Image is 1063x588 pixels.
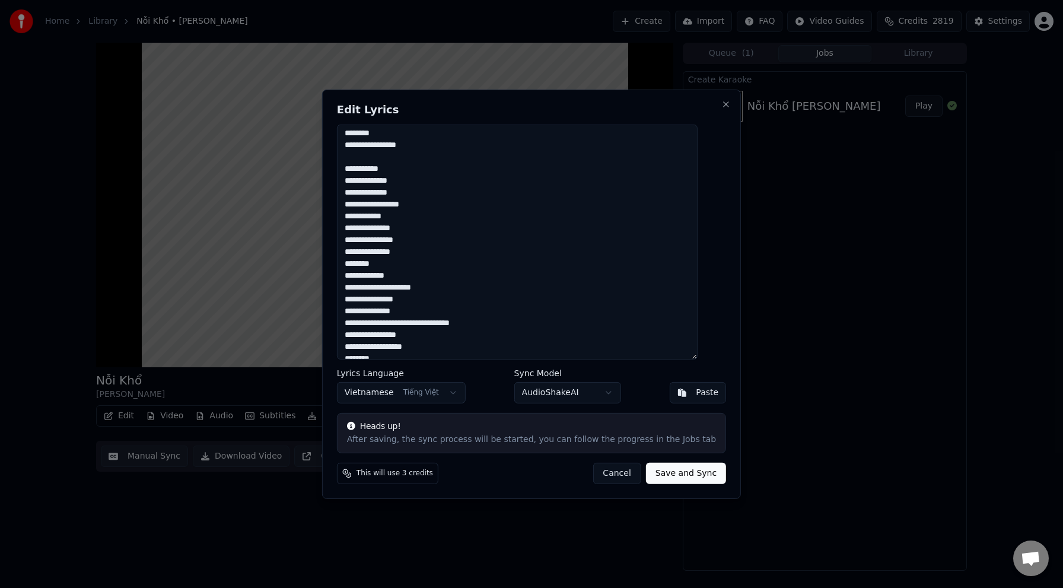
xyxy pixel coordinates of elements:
label: Sync Model [514,369,621,377]
div: Paste [696,387,718,399]
button: Cancel [593,463,641,484]
span: This will use 3 credits [357,469,433,478]
h2: Edit Lyrics [337,104,726,115]
div: Heads up! [347,421,716,433]
label: Lyrics Language [337,369,466,377]
button: Paste [669,382,726,403]
button: Save and Sync [646,463,726,484]
div: After saving, the sync process will be started, you can follow the progress in the Jobs tab [347,434,716,446]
